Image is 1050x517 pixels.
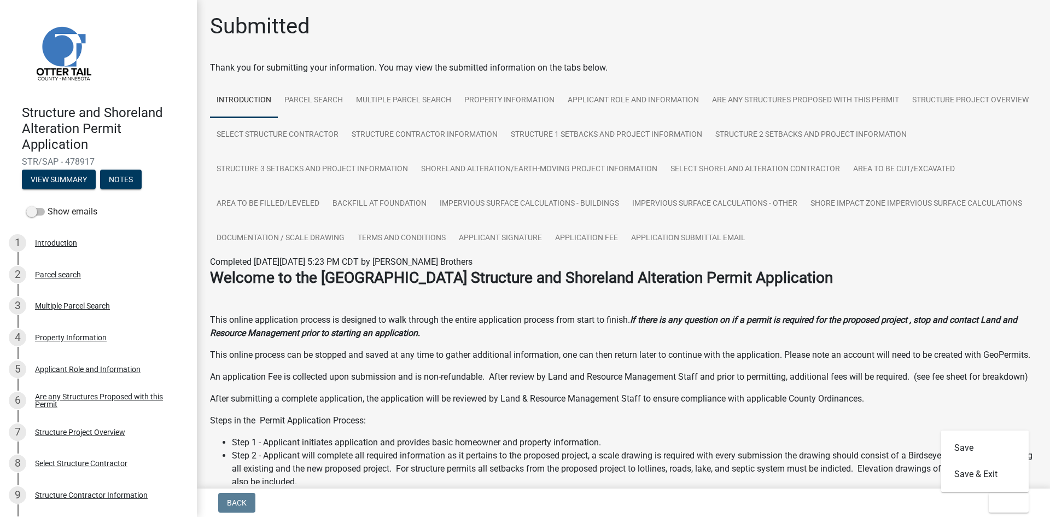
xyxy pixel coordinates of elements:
div: Parcel search [35,271,81,278]
a: Application Fee [549,221,625,256]
img: Otter Tail County, Minnesota [22,11,104,94]
div: 2 [9,266,26,283]
div: Applicant Role and Information [35,365,141,373]
div: 4 [9,329,26,346]
a: Applicant Signature [452,221,549,256]
div: Select Structure Contractor [35,460,127,467]
wm-modal-confirm: Notes [100,176,142,185]
p: This online application process is designed to walk through the entire application process from s... [210,313,1037,340]
wm-modal-confirm: Summary [22,176,96,185]
h4: Structure and Shoreland Alteration Permit Application [22,105,188,152]
a: Multiple Parcel Search [349,83,458,118]
a: Select Shoreland Alteration contractor [664,152,847,187]
button: View Summary [22,170,96,189]
a: Application Submittal Email [625,221,752,256]
a: Documentation / Scale Drawing [210,221,351,256]
button: Save & Exit [941,461,1029,487]
a: Structure 3 Setbacks and project information [210,152,415,187]
button: Save [941,435,1029,461]
a: Impervious Surface Calculations - Buildings [433,187,626,222]
label: Show emails [26,205,97,218]
a: Applicant Role and Information [561,83,705,118]
a: Shoreland Alteration/Earth-Moving Project Information [415,152,664,187]
a: Introduction [210,83,278,118]
div: Structure Project Overview [35,428,125,436]
a: Shore Impact Zone Impervious Surface Calculations [804,187,1029,222]
a: Structure 1 Setbacks and project information [504,118,709,153]
div: 1 [9,234,26,252]
p: After submitting a complete application, the application will be reviewed by Land & Resource Mana... [210,392,1037,405]
div: 8 [9,455,26,472]
span: Back [227,498,247,507]
div: Property Information [35,334,107,341]
p: This online process can be stopped and saved at any time to gather additional information, one ca... [210,348,1037,362]
a: Property Information [458,83,561,118]
a: Structure Contractor Information [345,118,504,153]
div: Exit [941,431,1029,492]
a: Are any Structures Proposed with this Permit [705,83,906,118]
a: Backfill at foundation [326,187,433,222]
div: Thank you for submitting your information. You may view the submitted information on the tabs below. [210,61,1037,74]
button: Back [218,493,255,513]
div: 3 [9,297,26,315]
span: STR/SAP - 478917 [22,156,175,167]
a: Terms and Conditions [351,221,452,256]
div: Are any Structures Proposed with this Permit [35,393,179,408]
p: Steps in the Permit Application Process: [210,414,1037,427]
a: Area to be Filled/Leveled [210,187,326,222]
a: Structure Project Overview [906,83,1035,118]
strong: If there is any question on if a permit is required for the proposed project , stop and contact L... [210,315,1017,338]
strong: Welcome to the [GEOGRAPHIC_DATA] Structure and Shoreland Alteration Permit Application [210,269,833,287]
a: Area to be Cut/Excavated [847,152,961,187]
button: Notes [100,170,142,189]
div: Structure Contractor Information [35,491,148,499]
a: Structure 2 Setbacks and project information [709,118,913,153]
div: 7 [9,423,26,441]
p: An application Fee is collected upon submission and is non-refundable. After review by Land and R... [210,370,1037,384]
li: Step 1 - Applicant initiates application and provides basic homeowner and property information. [232,436,1037,449]
button: Exit [989,493,1029,513]
a: Parcel search [278,83,349,118]
span: Completed [DATE][DATE] 5:23 PM CDT by [PERSON_NAME] Brothers [210,257,472,267]
span: Exit [997,498,1013,507]
a: Impervious Surface Calculations - Other [626,187,804,222]
div: 6 [9,392,26,409]
li: Step 2 - Applicant will complete all required information as it pertains to the proposed project,... [232,449,1037,489]
a: Select Structure Contractor [210,118,345,153]
h1: Submitted [210,13,310,39]
div: 9 [9,486,26,504]
div: 5 [9,361,26,378]
div: Introduction [35,239,77,247]
div: Multiple Parcel Search [35,302,110,310]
